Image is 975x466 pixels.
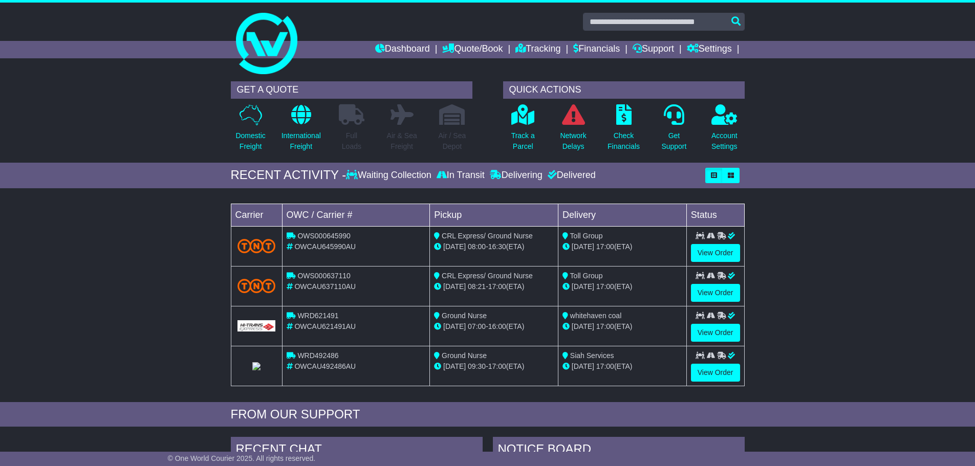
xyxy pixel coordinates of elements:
[691,284,740,302] a: View Order
[168,454,316,462] span: © One World Courier 2025. All rights reserved.
[687,41,732,58] a: Settings
[375,41,430,58] a: Dashboard
[545,170,596,181] div: Delivered
[661,130,686,152] p: Get Support
[503,81,745,99] div: QUICK ACTIONS
[488,282,506,291] span: 17:00
[387,130,417,152] p: Air & Sea Freight
[607,104,640,158] a: CheckFinancials
[346,170,434,181] div: Waiting Collection
[570,312,621,320] span: whitehaven coal
[711,104,738,158] a: AccountSettings
[281,104,321,158] a: InternationalFreight
[297,351,338,360] span: WRD492486
[442,312,487,320] span: Ground Nurse
[237,320,276,331] img: GetCarrierServiceLogo
[443,362,466,370] span: [DATE]
[570,351,614,360] span: Siah Services
[487,170,545,181] div: Delivering
[442,351,487,360] span: Ground Nurse
[237,279,276,293] img: TNT_Domestic.png
[442,41,503,58] a: Quote/Book
[294,282,356,291] span: OWCAU637110AU
[493,437,745,464] div: NOTICE BOARD
[686,204,744,226] td: Status
[570,232,603,240] span: Toll Group
[294,322,356,330] span: OWCAU621491AU
[282,204,430,226] td: OWC / Carrier #
[442,232,533,240] span: CRL Express/ Ground Nurse
[515,41,560,58] a: Tracking
[661,104,687,158] a: GetSupport
[562,281,682,292] div: (ETA)
[596,322,614,330] span: 17:00
[297,272,351,280] span: OWS000637110
[596,282,614,291] span: 17:00
[691,244,740,262] a: View Order
[237,239,276,253] img: TNT_Domestic.png
[511,104,535,158] a: Track aParcel
[235,104,266,158] a: DomesticFreight
[572,322,594,330] span: [DATE]
[596,362,614,370] span: 17:00
[596,242,614,251] span: 17:00
[294,242,356,251] span: OWCAU645990AU
[570,272,603,280] span: Toll Group
[252,362,261,370] img: GetCarrierServiceLogo
[488,362,506,370] span: 17:00
[430,204,558,226] td: Pickup
[488,322,506,330] span: 16:00
[434,170,487,181] div: In Transit
[443,282,466,291] span: [DATE]
[468,242,486,251] span: 08:00
[691,324,740,342] a: View Order
[562,321,682,332] div: (ETA)
[633,41,674,58] a: Support
[691,364,740,382] a: View Order
[468,362,486,370] span: 09:30
[711,130,738,152] p: Account Settings
[297,312,338,320] span: WRD621491
[297,232,351,240] span: OWS000645990
[562,361,682,372] div: (ETA)
[468,322,486,330] span: 07:00
[572,362,594,370] span: [DATE]
[231,437,483,464] div: RECENT CHAT
[572,242,594,251] span: [DATE]
[562,241,682,252] div: (ETA)
[443,322,466,330] span: [DATE]
[608,130,640,152] p: Check Financials
[339,130,364,152] p: Full Loads
[434,361,554,372] div: - (ETA)
[439,130,466,152] p: Air / Sea Depot
[468,282,486,291] span: 08:21
[231,168,346,183] div: RECENT ACTIVITY -
[511,130,535,152] p: Track a Parcel
[281,130,321,152] p: International Freight
[434,241,554,252] div: - (ETA)
[443,242,466,251] span: [DATE]
[231,81,472,99] div: GET A QUOTE
[231,204,282,226] td: Carrier
[572,282,594,291] span: [DATE]
[558,204,686,226] td: Delivery
[573,41,620,58] a: Financials
[294,362,356,370] span: OWCAU492486AU
[434,321,554,332] div: - (ETA)
[434,281,554,292] div: - (ETA)
[231,407,745,422] div: FROM OUR SUPPORT
[488,242,506,251] span: 16:30
[559,104,587,158] a: NetworkDelays
[560,130,586,152] p: Network Delays
[235,130,265,152] p: Domestic Freight
[442,272,533,280] span: CRL Express/ Ground Nurse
